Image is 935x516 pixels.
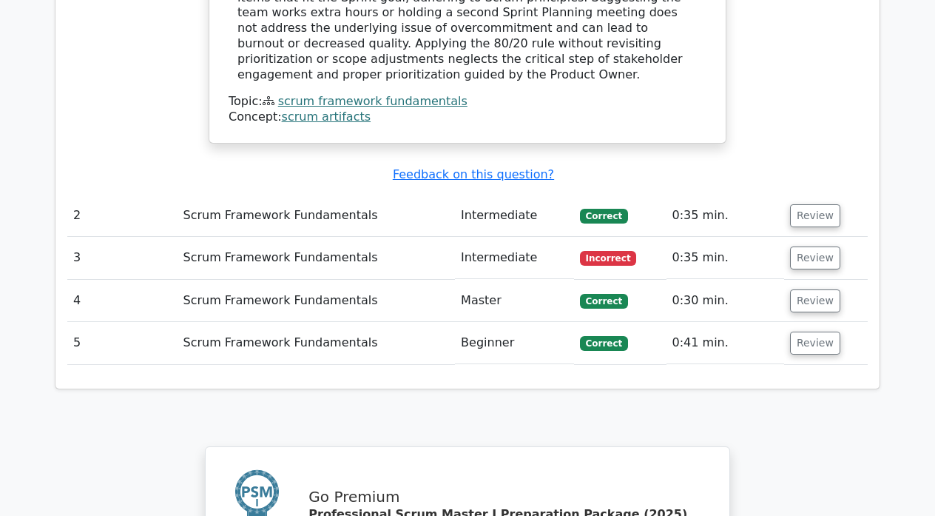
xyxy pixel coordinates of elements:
a: scrum framework fundamentals [278,94,467,108]
td: Intermediate [455,237,574,279]
button: Review [790,332,840,355]
button: Review [790,204,840,227]
td: Scrum Framework Fundamentals [177,280,455,322]
td: 5 [67,322,177,364]
span: Correct [580,209,628,224]
td: 4 [67,280,177,322]
td: 0:35 min. [666,195,784,237]
td: Master [455,280,574,322]
div: Concept: [229,110,706,125]
td: Scrum Framework Fundamentals [177,237,455,279]
td: Intermediate [455,195,574,237]
td: 0:35 min. [666,237,784,279]
td: 2 [67,195,177,237]
button: Review [790,289,840,312]
td: 3 [67,237,177,279]
td: Scrum Framework Fundamentals [177,322,455,364]
td: 0:30 min. [666,280,784,322]
a: Feedback on this question? [393,167,554,181]
div: Topic: [229,94,706,110]
span: Correct [580,294,628,309]
a: scrum artifacts [282,110,371,124]
span: Incorrect [580,251,637,266]
td: Scrum Framework Fundamentals [177,195,455,237]
td: Beginner [455,322,574,364]
td: 0:41 min. [666,322,784,364]
span: Correct [580,336,628,351]
button: Review [790,247,840,269]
